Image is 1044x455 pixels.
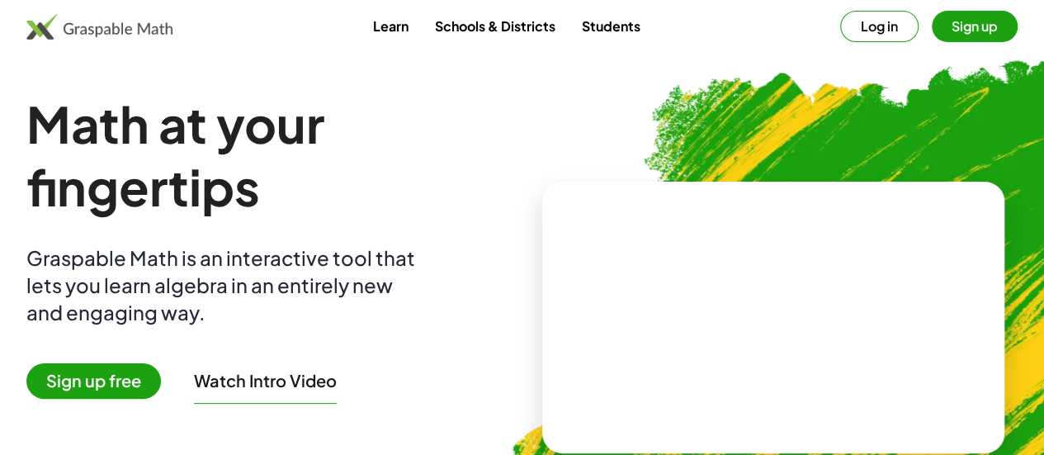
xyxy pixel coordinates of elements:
[568,11,653,41] a: Students
[194,370,337,391] button: Watch Intro Video
[840,11,919,42] button: Log in
[26,92,516,218] h1: Math at your fingertips
[26,363,161,399] span: Sign up free
[359,11,421,41] a: Learn
[650,255,897,379] video: What is this? This is dynamic math notation. Dynamic math notation plays a central role in how Gr...
[932,11,1018,42] button: Sign up
[26,244,423,326] div: Graspable Math is an interactive tool that lets you learn algebra in an entirely new and engaging...
[421,11,568,41] a: Schools & Districts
